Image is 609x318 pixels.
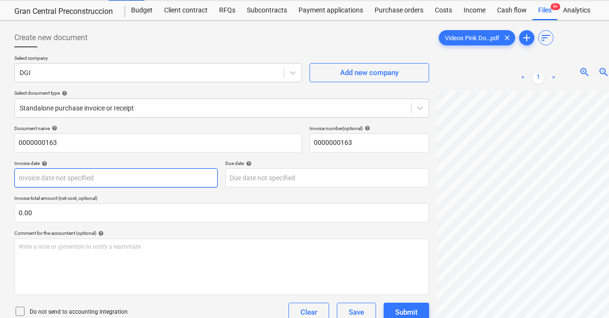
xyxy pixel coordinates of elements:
[50,125,57,131] span: help
[310,125,429,132] div: Invoice number (optional)
[491,1,532,20] a: Cash flow
[14,168,218,187] input: Invoice date not specified
[579,66,590,78] span: zoom_in
[532,1,557,20] div: Files
[501,32,513,44] span: clear
[213,1,241,20] a: RFQs
[244,161,252,166] span: help
[540,32,552,44] span: sort
[363,125,370,131] span: help
[14,32,88,44] span: Create new document
[439,30,515,45] div: Videos Pink Do...pdf
[40,161,47,166] span: help
[439,34,505,42] span: Videos Pink Do...pdf
[548,72,559,84] a: Next page
[561,272,609,318] iframe: Chat Widget
[521,32,532,44] span: add
[561,272,609,318] div: Widget de chat
[14,7,114,17] div: Gran Central Preconstruccion
[14,90,429,96] div: Select document type
[369,1,429,20] a: Purchase orders
[158,1,213,20] a: Client contract
[551,3,560,10] span: 9+
[14,55,302,63] p: Select company
[14,133,302,153] input: Document name
[14,230,429,236] div: Comment for the accountant (optional)
[96,230,104,236] span: help
[225,160,429,166] div: Due date
[458,1,491,20] a: Income
[125,1,158,20] a: Budget
[293,1,369,20] a: Payment applications
[429,1,458,20] a: Costs
[14,195,429,203] p: Invoice total amount (net cost, optional)
[557,1,596,20] a: Analytics
[30,308,128,316] p: Do not send to accounting integration
[310,133,429,153] input: Invoice number
[14,125,302,132] div: Document name
[241,1,293,20] a: Subcontracts
[225,168,429,187] input: Due date not specified
[517,72,529,84] a: Previous page
[340,66,399,79] div: Add new company
[532,72,544,84] a: Page 1 is your current page
[14,160,218,166] div: Invoice date
[532,1,557,20] a: Files9+
[14,203,429,222] input: Invoice total amount (net cost, optional)
[310,63,429,82] button: Add new company
[60,90,67,96] span: help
